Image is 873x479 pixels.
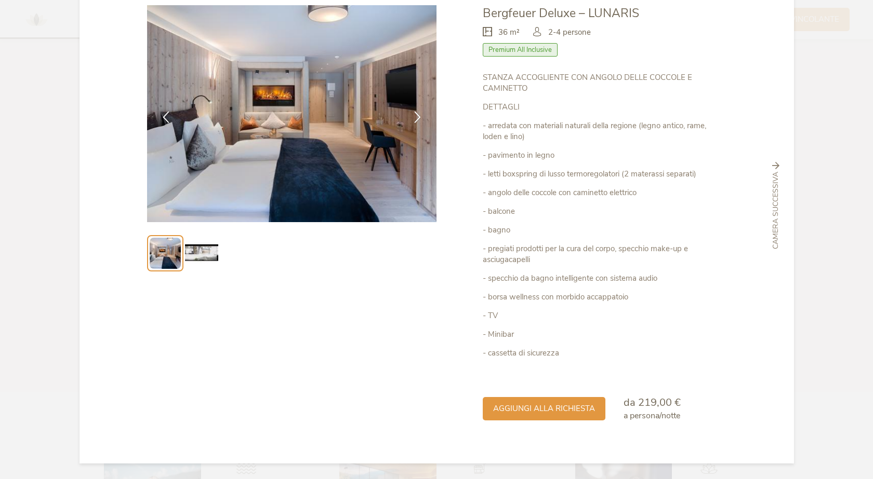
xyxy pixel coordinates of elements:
[483,120,726,142] p: - arredata con materiali naturali della regione (legno antico, rame, loden e lino)
[483,43,558,57] span: Premium All Inclusive
[483,243,726,265] p: - pregiati prodotti per la cura del corpo, specchio make-up e asciugacapelli
[483,187,726,198] p: - angolo delle coccole con caminetto elettrico
[498,27,520,38] span: 36 m²
[150,238,181,269] img: Preview
[483,72,726,94] p: STANZA ACCOGLIENTE CON ANGOLO DELLE COCCOLE E CAMINETTO
[548,27,591,38] span: 2-4 persone
[483,169,726,180] p: - letti boxspring di lusso termoregolatori (2 materassi separati)
[483,102,726,113] p: DETTAGLI
[483,348,726,359] p: - cassetta di sicurezza
[771,172,781,249] span: Camera successiva
[483,5,639,21] span: Bergfeuer Deluxe – LUNARIS
[483,310,726,321] p: - TV
[483,273,726,284] p: - specchio da bagno intelligente con sistema audio
[483,292,726,303] p: - borsa wellness con morbido accappatoio
[185,237,218,270] img: Preview
[147,5,437,222] img: Bergfeuer Deluxe – LUNARIS
[483,206,726,217] p: - balcone
[483,150,726,161] p: - pavimento in legno
[483,225,726,236] p: - bagno
[483,329,726,340] p: - Minibar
